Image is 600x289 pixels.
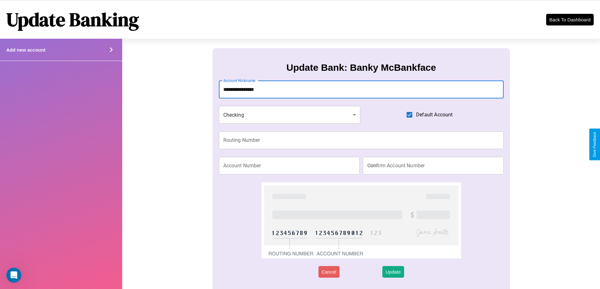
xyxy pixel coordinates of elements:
iframe: Intercom live chat [6,268,21,283]
div: Checking [219,106,361,124]
h1: Update Banking [6,7,139,32]
button: Update [382,266,404,278]
h4: Add new account [6,47,45,53]
h3: Update Bank: Banky McBankface [286,62,436,73]
button: Cancel [318,266,340,278]
button: Back To Dashboard [546,14,594,25]
div: Give Feedback [592,132,597,157]
img: check [261,182,461,258]
label: Account Nickname [223,78,255,83]
span: Default Account [416,111,453,119]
